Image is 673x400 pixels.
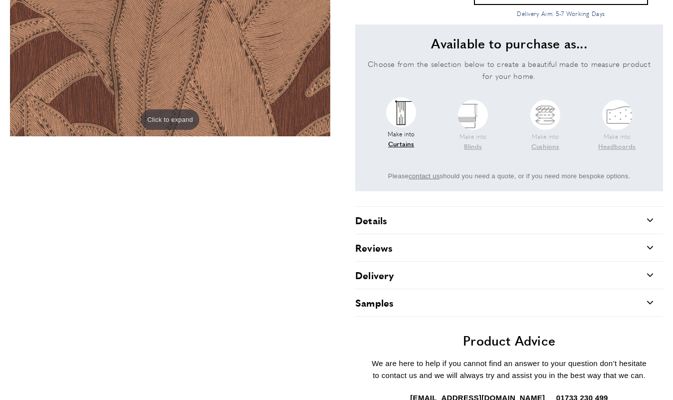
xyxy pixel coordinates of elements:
[355,241,393,255] h2: Reviews
[365,34,653,52] h2: Available to purchase as...
[355,268,394,282] h2: Delivery
[474,9,648,18] p: Delivery Aim: 5-7 Working Days
[365,87,437,165] button: Make intoCurtains
[409,171,440,182] a: contact us
[355,358,663,382] p: We are here to help if you cannot find an answer to your question don’t hesitate to contact us an...
[365,58,653,82] p: Choose from the selection below to create a beautiful made to measure product for your home.
[355,332,663,350] h2: Product Advice
[388,139,415,149] span: Curtains
[388,129,415,154] span: Make into
[365,171,653,182] p: Please should you need a quote, or if you need more bespoke options.
[355,213,387,227] h2: Details
[355,296,394,310] h2: Samples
